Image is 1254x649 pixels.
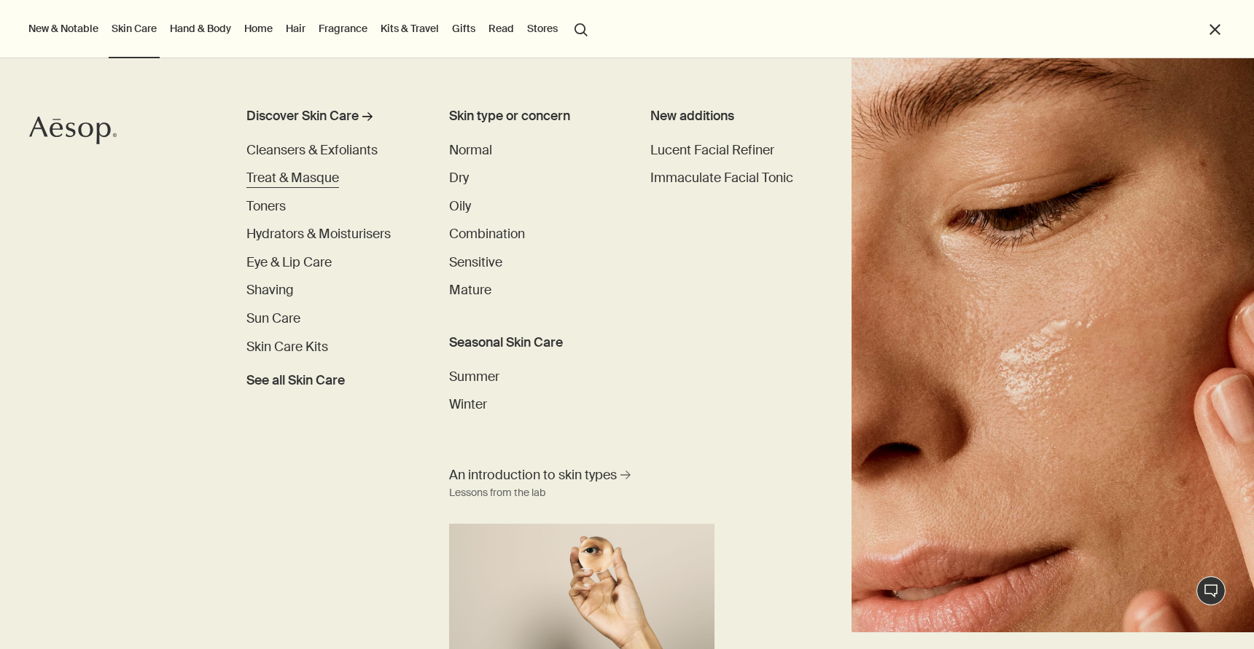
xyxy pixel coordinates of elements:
a: Skin Care [109,19,160,38]
span: Cleansers & Exfoliants [246,142,378,159]
a: Eye & Lip Care [246,253,332,273]
span: Skin Care Kits [246,339,328,355]
img: Woman holding her face with her hands [852,42,1254,632]
span: See all Skin Care [246,371,345,391]
span: Normal [449,142,492,159]
a: Hydrators & Moisturisers [246,225,391,245]
a: Toners [246,197,286,217]
h3: Seasonal Skin Care [449,334,612,353]
div: New additions [650,107,814,127]
button: Live Assistance [1196,576,1226,605]
a: Skin Care Kits [246,338,328,358]
a: Summer [449,368,499,388]
a: Hair [283,19,308,38]
svg: Aesop [29,116,117,145]
span: Summer [449,369,499,385]
a: Treat & Masque [246,169,339,189]
a: Lucent Facial Refiner [650,141,774,161]
a: Sun Care [246,310,300,329]
a: Read [486,19,517,38]
button: Close the Menu [1207,21,1223,38]
a: Discover Skin Care [246,107,411,133]
a: Mature [449,281,491,301]
a: Shaving [246,281,294,301]
a: Gifts [449,19,478,38]
span: Sensitive [449,254,502,271]
a: Combination [449,225,525,245]
a: See all Skin Care [246,366,345,391]
a: Dry [449,169,469,189]
a: Aesop [26,112,120,152]
a: Kits & Travel [378,19,442,38]
span: Immaculate Facial Tonic [650,170,793,186]
div: Discover Skin Care [246,107,359,127]
a: Normal [449,141,492,161]
a: Winter [449,396,487,415]
a: Immaculate Facial Tonic [650,169,793,189]
a: Hand & Body [167,19,234,38]
span: Lucent Facial Refiner [650,142,774,159]
button: Open search [568,15,594,42]
a: Sensitive [449,253,502,273]
button: Stores [524,19,561,38]
span: Toners [246,198,286,215]
button: New & Notable [26,19,101,38]
span: Combination [449,226,525,243]
span: Mature [449,282,491,299]
a: Fragrance [316,19,370,38]
a: Cleansers & Exfoliants [246,141,378,161]
span: Eye & Lip Care [246,254,332,271]
span: Oily [449,198,471,215]
span: Treat & Masque [246,170,339,186]
span: Shaving [246,282,294,299]
h3: Skin type or concern [449,107,612,127]
a: Home [241,19,276,38]
span: Winter [449,396,487,413]
span: Sun Care [246,310,300,327]
span: Hydrators & Moisturisers [246,226,391,243]
div: Lessons from the lab [449,484,545,502]
a: Oily [449,197,471,217]
span: An introduction to skin types [449,466,617,484]
span: Dry [449,170,469,186]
